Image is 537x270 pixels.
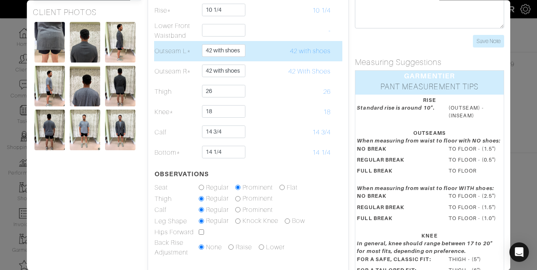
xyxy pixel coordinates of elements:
[509,242,529,262] div: Open Intercom Messenger
[154,182,198,194] td: Seat
[33,7,142,17] h5: CLIENT PHOTOS
[206,242,222,252] label: None
[357,232,502,240] div: KNEE
[206,194,229,204] label: Regular
[288,68,331,75] span: 42 With Shoes
[243,194,273,204] label: Prominent
[312,129,331,136] span: 14 3/4
[442,145,508,153] dd: TO FLOOR - (1.5")
[312,149,331,156] span: 14 1/4
[154,102,198,122] td: Knee*
[442,203,508,211] dd: TO FLOOR - (1.5")
[329,27,331,35] span: -
[357,130,502,137] div: OUTSEAMS
[154,205,198,216] td: Calf
[236,242,252,252] label: Raise
[351,255,443,266] dt: FOR A SAFE, CLASSIC FIT:
[154,163,198,182] th: OBSERVATIONS
[34,66,65,106] img: p69efJrr5WYeUvv2WfyqikFd
[154,227,198,238] td: Hips Forward
[105,110,135,150] img: qGTTouEXfQ1T27ddSEk2ibgX
[356,71,504,81] div: GARMENTIER
[442,167,508,175] dd: TO FLOOR
[70,66,100,106] img: 29vZbV5nB78i3AFFnFA6bpQS
[154,216,198,227] td: Leg Shape
[243,183,273,192] label: Prominent
[442,214,508,222] dd: TO FLOOR - (1.0")
[351,145,443,156] dt: NO BREAK
[442,104,508,119] dd: (OUTSEAM) - (INSEAM)
[356,81,504,95] div: PANT MEASUREMENT TIPS
[206,205,229,215] label: Regular
[243,216,279,226] label: Knock Knee
[290,48,331,55] span: 42 with shoes
[355,57,504,67] h5: Measuring Suggestions
[351,192,443,203] dt: NO BREAK
[154,82,198,102] td: Thigh
[287,183,298,192] label: Flat
[243,205,273,215] label: Prominent
[105,22,135,63] img: nNcFsza8E33P8DT1BRFS92Pf
[351,156,443,167] dt: REGULAR BREAK
[206,183,229,192] label: Regular
[70,110,100,150] img: BQ3tSfk3X9dSMpzTxotdz6Vw
[473,35,504,48] input: Save Note
[351,167,443,178] dt: FULL BREAK
[154,21,198,41] td: Lower Front Waistband
[357,186,494,192] em: When measuring from waist to floor WITH shoes:
[266,242,285,252] label: Lower
[442,192,508,200] dd: TO FLOOR - (2.5")
[323,88,331,95] span: 26
[154,61,198,82] td: Outseam R*
[154,143,198,163] td: Bottom*
[154,194,198,205] td: Thigh
[34,110,65,150] img: p2KKhyWryX2rTPx49UWAPdwP
[312,7,331,14] span: 10 1/4
[357,241,493,255] em: In general, knee should range between 17 to 20" for most fits, depending on preference.
[351,214,443,225] dt: FULL BREAK
[154,0,198,21] td: Rise*
[105,66,135,106] img: Zjboz24AwfBxXkRiHUbtuTws
[154,41,198,61] td: Outseam L*
[154,238,198,258] td: Back Rise Adjustment
[34,22,65,63] img: SgEefn7AiAVgmTKJoyxZJ5kz
[70,22,100,63] img: xvWMsuBweQVPKT7CMryQ8Qve
[357,105,435,111] em: Standard rise is around 10".
[442,156,508,164] dd: TO FLOOR - (0.5")
[206,216,229,226] label: Regular
[351,203,443,214] dt: REGULAR BREAK
[323,108,331,116] span: 18
[154,122,198,143] td: Calf
[357,96,502,104] div: RISE
[442,255,508,263] dd: THIGH - (5")
[292,216,305,226] label: Bow
[357,138,500,144] em: When measuring from waist to floor with NO shoes:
